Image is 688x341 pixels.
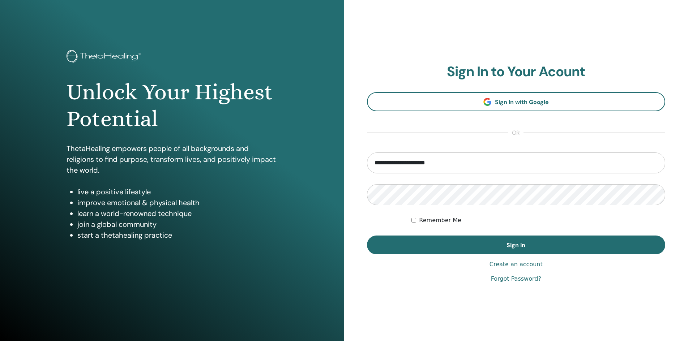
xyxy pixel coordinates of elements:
[507,241,525,249] span: Sign In
[77,197,278,208] li: improve emotional & physical health
[411,216,665,225] div: Keep me authenticated indefinitely or until I manually logout
[495,98,549,106] span: Sign In with Google
[490,260,543,269] a: Create an account
[77,208,278,219] li: learn a world-renowned technique
[508,129,524,137] span: or
[367,92,666,111] a: Sign In with Google
[77,219,278,230] li: join a global community
[491,275,541,283] a: Forgot Password?
[367,236,666,254] button: Sign In
[67,143,278,176] p: ThetaHealing empowers people of all backgrounds and religions to find purpose, transform lives, a...
[367,64,666,80] h2: Sign In to Your Acount
[77,186,278,197] li: live a positive lifestyle
[419,216,461,225] label: Remember Me
[77,230,278,241] li: start a thetahealing practice
[67,79,278,133] h1: Unlock Your Highest Potential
